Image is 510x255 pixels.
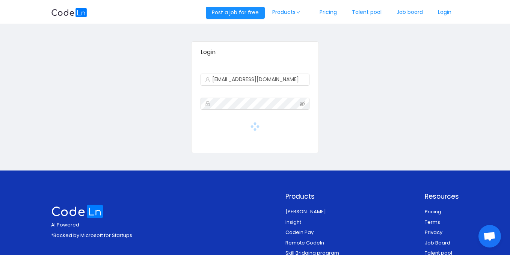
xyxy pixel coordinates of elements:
a: Terms [425,219,440,226]
i: icon: eye-invisible [300,101,305,106]
div: Login [201,42,309,63]
a: Insight [285,219,301,226]
a: Remote Codeln [285,239,324,246]
a: Post a job for free [206,9,265,16]
a: Privacy [425,229,442,236]
p: Resources [425,192,459,201]
i: icon: user [205,77,210,82]
img: logo [51,205,104,219]
a: [PERSON_NAME] [285,208,326,215]
i: icon: down [296,11,300,14]
a: Codeln Pay [285,229,314,236]
img: logobg.f302741d.svg [51,8,87,17]
a: Pricing [425,208,441,215]
span: AI Powered [51,221,79,228]
button: Post a job for free [206,7,265,19]
div: Open chat [478,225,501,247]
p: Products [285,192,339,201]
i: icon: lock [205,101,210,106]
a: Job Board [425,239,450,246]
p: *Backed by Microsoft for Startups [51,232,132,239]
input: Email [201,74,309,86]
